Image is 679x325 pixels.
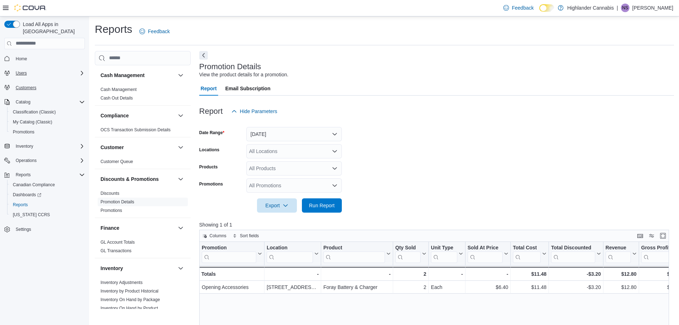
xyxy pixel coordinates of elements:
[101,199,134,205] span: Promotion Details
[539,4,554,12] input: Dark Mode
[7,107,88,117] button: Classification (Classic)
[1,68,88,78] button: Users
[199,130,225,136] label: Date Range
[267,244,313,251] div: Location
[13,69,85,77] span: Users
[101,176,159,183] h3: Discounts & Promotions
[13,109,56,115] span: Classification (Classic)
[148,28,170,35] span: Feedback
[1,224,88,234] button: Settings
[323,244,385,251] div: Product
[16,158,37,163] span: Operations
[228,104,280,118] button: Hide Parameters
[513,270,546,278] div: $11.48
[7,190,88,200] a: Dashboards
[261,198,293,213] span: Export
[240,108,277,115] span: Hide Parameters
[551,244,595,263] div: Total Discounted
[1,170,88,180] button: Reports
[101,95,133,101] span: Cash Out Details
[13,69,30,77] button: Users
[622,4,628,12] span: NS
[101,144,124,151] h3: Customer
[395,283,426,291] div: 2
[1,156,88,166] button: Operations
[101,289,159,294] a: Inventory by Product Historical
[10,191,85,199] span: Dashboards
[176,175,185,183] button: Discounts & Promotions
[101,144,175,151] button: Customer
[210,233,226,239] span: Columns
[16,85,36,91] span: Customers
[13,98,85,106] span: Catalog
[606,244,631,263] div: Revenue
[551,283,601,291] div: -$3.20
[202,244,256,251] div: Promotion
[101,127,171,133] span: OCS Transaction Submission Details
[201,81,217,96] span: Report
[13,54,85,63] span: Home
[101,72,145,79] h3: Cash Management
[101,265,175,272] button: Inventory
[101,240,135,245] a: GL Account Totals
[10,108,59,116] a: Classification (Classic)
[13,156,40,165] button: Operations
[13,156,85,165] span: Operations
[199,164,218,170] label: Products
[567,4,614,12] p: Highlander Cannabis
[10,200,85,209] span: Reports
[647,232,656,240] button: Display options
[267,270,319,278] div: -
[20,21,85,35] span: Load All Apps in [GEOGRAPHIC_DATA]
[101,239,135,245] span: GL Account Totals
[606,270,637,278] div: $12.80
[621,4,629,12] div: Navneet Singh
[7,117,88,127] button: My Catalog (Classic)
[395,244,426,263] button: Qty Sold
[13,225,34,234] a: Settings
[13,202,28,208] span: Reports
[13,98,33,106] button: Catalog
[1,97,88,107] button: Catalog
[257,198,297,213] button: Export
[551,244,601,263] button: Total Discounted
[101,280,143,285] span: Inventory Adjustments
[431,270,463,278] div: -
[14,4,46,11] img: Cova
[323,283,391,291] div: Foray Battery & Charger
[1,82,88,93] button: Customers
[468,244,503,263] div: Sold At Price
[13,119,52,125] span: My Catalog (Classic)
[230,232,262,240] button: Sort fields
[323,244,391,263] button: Product
[240,233,259,239] span: Sort fields
[13,171,85,179] span: Reports
[7,200,88,210] button: Reports
[323,270,391,278] div: -
[468,270,508,278] div: -
[636,232,644,240] button: Keyboard shortcuts
[16,99,30,105] span: Catalog
[101,96,133,101] a: Cash Out Details
[512,4,534,11] span: Feedback
[551,244,595,251] div: Total Discounted
[200,232,229,240] button: Columns
[13,212,50,218] span: [US_STATE] CCRS
[101,159,133,164] a: Customer Queue
[267,244,313,263] div: Location
[1,54,88,64] button: Home
[395,244,421,263] div: Qty Sold
[13,182,55,188] span: Canadian Compliance
[659,232,667,240] button: Enter fullscreen
[16,143,33,149] span: Inventory
[513,244,541,251] div: Total Cost
[468,244,503,251] div: Sold At Price
[101,297,160,303] span: Inventory On Hand by Package
[468,283,508,291] div: $6.40
[7,180,88,190] button: Canadian Compliance
[16,70,27,76] span: Users
[101,87,137,92] a: Cash Management
[7,210,88,220] button: [US_STATE] CCRS
[16,56,27,62] span: Home
[13,142,36,151] button: Inventory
